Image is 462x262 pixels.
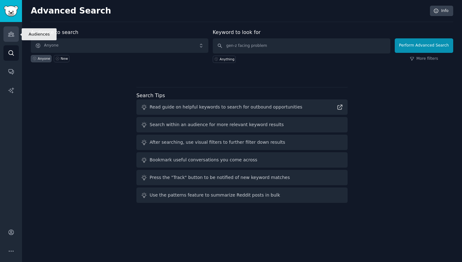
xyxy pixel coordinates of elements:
[54,55,69,62] a: New
[136,92,165,98] label: Search Tips
[31,38,208,53] button: Anyone
[213,38,390,53] input: Any keyword
[31,6,426,16] h2: Advanced Search
[31,29,78,35] label: Audience to search
[150,104,302,110] div: Read guide on helpful keywords to search for outbound opportunities
[430,6,453,16] a: Info
[38,56,50,61] div: Anyone
[150,174,290,181] div: Press the "Track" button to be notified of new keyword matches
[395,38,453,53] button: Perform Advanced Search
[410,56,438,62] a: More filters
[150,192,280,198] div: Use the patterns feature to summarize Reddit posts in bulk
[213,29,261,35] label: Keyword to look for
[4,6,18,17] img: GummySearch logo
[220,57,234,61] div: Anything
[150,121,284,128] div: Search within an audience for more relevant keyword results
[150,139,285,146] div: After searching, use visual filters to further filter down results
[150,157,257,163] div: Bookmark useful conversations you come across
[61,56,68,61] div: New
